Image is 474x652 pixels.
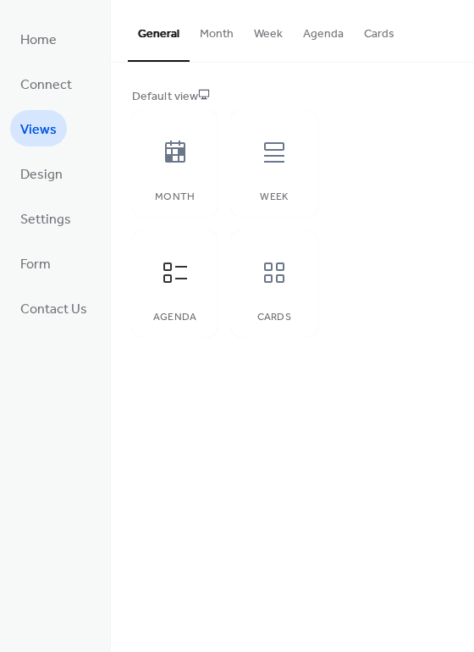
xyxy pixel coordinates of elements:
span: Design [20,162,63,188]
a: Form [10,245,61,281]
div: Default view [132,88,449,106]
a: Contact Us [10,290,97,326]
a: Views [10,110,67,146]
span: Views [20,117,57,143]
a: Design [10,155,73,191]
div: Week [248,191,300,203]
span: Home [20,27,57,53]
span: Form [20,251,51,278]
span: Settings [20,207,71,233]
span: Contact Us [20,296,87,323]
a: Connect [10,65,82,102]
div: Agenda [149,312,201,323]
span: Connect [20,72,72,98]
div: Cards [248,312,300,323]
div: Month [149,191,201,203]
a: Settings [10,200,81,236]
a: Home [10,20,67,57]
